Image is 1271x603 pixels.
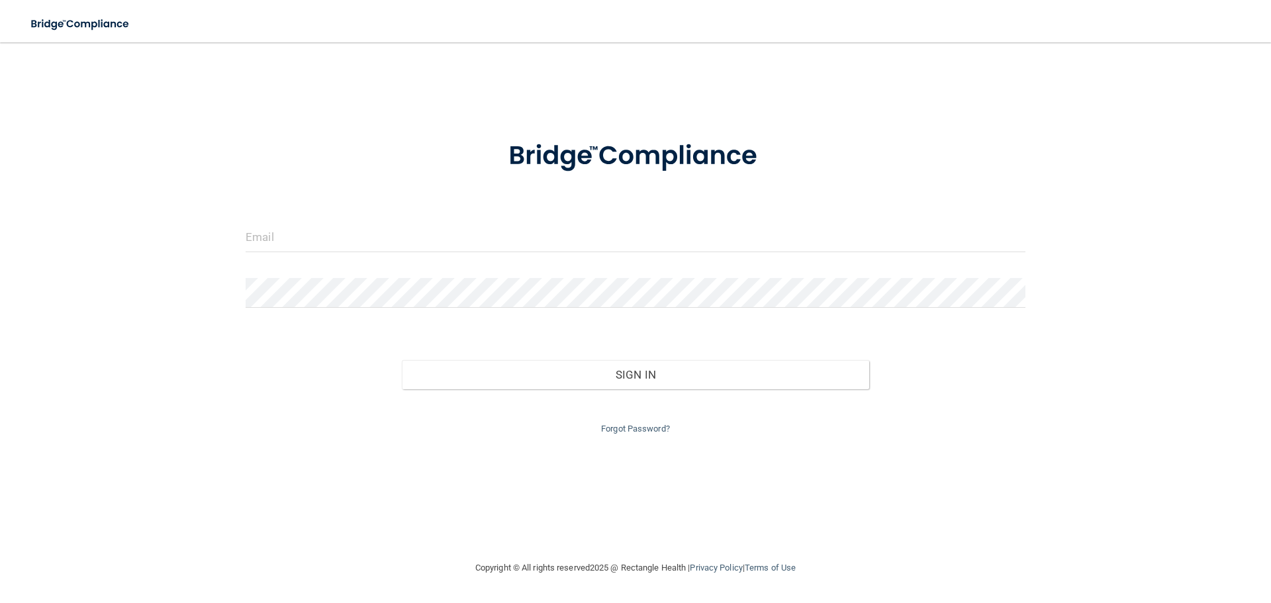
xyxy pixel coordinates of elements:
[690,563,742,573] a: Privacy Policy
[246,222,1025,252] input: Email
[745,563,796,573] a: Terms of Use
[402,360,870,389] button: Sign In
[481,122,790,191] img: bridge_compliance_login_screen.278c3ca4.svg
[601,424,670,434] a: Forgot Password?
[394,547,877,589] div: Copyright © All rights reserved 2025 @ Rectangle Health | |
[20,11,142,38] img: bridge_compliance_login_screen.278c3ca4.svg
